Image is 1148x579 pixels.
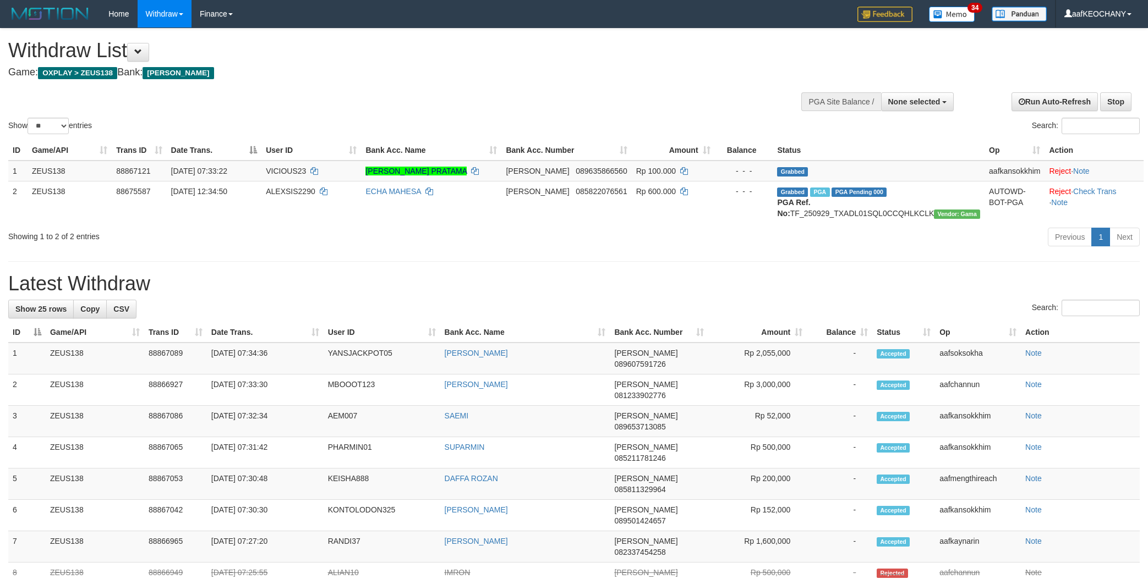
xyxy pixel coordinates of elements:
[445,474,498,483] a: DAFFA ROZAN
[116,187,150,196] span: 88675587
[614,568,677,577] span: [PERSON_NAME]
[8,322,46,343] th: ID: activate to sort column descending
[106,300,136,318] a: CSV
[935,531,1021,563] td: aafkaynarin
[38,67,117,79] span: OXPLAY > ZEUS138
[8,118,92,134] label: Show entries
[708,500,807,531] td: Rp 152,000
[614,454,665,462] span: Copy 085211781246 to clipboard
[207,343,324,374] td: [DATE] 07:34:36
[144,500,207,531] td: 88867042
[1109,228,1140,246] a: Next
[807,406,872,437] td: -
[934,209,980,219] span: Vendor URL: https://trx31.1velocity.biz
[324,437,440,468] td: PHARMIN01
[614,380,677,389] span: [PERSON_NAME]
[872,322,935,343] th: Status: activate to sort column ascending
[877,381,910,390] span: Accepted
[1062,300,1140,316] input: Search:
[1032,300,1140,316] label: Search:
[8,5,92,22] img: MOTION_logo.png
[28,161,112,181] td: ZEUS138
[1049,167,1071,175] a: Reject
[144,322,207,343] th: Trans ID: activate to sort column ascending
[877,537,910,547] span: Accepted
[207,531,324,563] td: [DATE] 07:27:20
[324,468,440,500] td: KEISHA888
[985,161,1045,181] td: aafkansokkhim
[46,406,144,437] td: ZEUS138
[614,485,665,494] span: Copy 085811329964 to clipboard
[935,500,1021,531] td: aafkansokkhim
[614,349,677,357] span: [PERSON_NAME]
[46,500,144,531] td: ZEUS138
[8,227,470,242] div: Showing 1 to 2 of 2 entries
[171,167,227,175] span: [DATE] 07:33:22
[614,516,665,525] span: Copy 089501424657 to clipboard
[324,322,440,343] th: User ID: activate to sort column ascending
[361,140,501,161] th: Bank Acc. Name: activate to sort column ascending
[445,443,485,451] a: SUPARMIN
[614,360,665,368] span: Copy 089607591726 to clipboard
[445,349,508,357] a: [PERSON_NAME]
[8,343,46,374] td: 1
[8,140,28,161] th: ID
[324,406,440,437] td: AEM007
[719,166,769,177] div: - - -
[801,92,881,111] div: PGA Site Balance /
[167,140,262,161] th: Date Trans.: activate to sort column descending
[445,537,508,545] a: [PERSON_NAME]
[143,67,214,79] span: [PERSON_NAME]
[324,531,440,563] td: RANDI37
[116,167,150,175] span: 88867121
[506,187,569,196] span: [PERSON_NAME]
[777,188,808,197] span: Grabbed
[985,140,1045,161] th: Op: activate to sort column ascending
[708,322,807,343] th: Amount: activate to sort column ascending
[144,374,207,406] td: 88866927
[8,374,46,406] td: 2
[445,380,508,389] a: [PERSON_NAME]
[857,7,912,22] img: Feedback.jpg
[207,322,324,343] th: Date Trans.: activate to sort column ascending
[8,531,46,563] td: 7
[28,118,69,134] select: Showentries
[365,187,420,196] a: ECHA MAHESA
[636,187,676,196] span: Rp 600.000
[992,7,1047,21] img: panduan.png
[445,505,508,514] a: [PERSON_NAME]
[8,161,28,181] td: 1
[877,349,910,359] span: Accepted
[266,167,306,175] span: VICIOUS23
[207,468,324,500] td: [DATE] 07:30:48
[1091,228,1110,246] a: 1
[1100,92,1131,111] a: Stop
[46,322,144,343] th: Game/API: activate to sort column ascending
[1045,140,1144,161] th: Action
[614,474,677,483] span: [PERSON_NAME]
[46,374,144,406] td: ZEUS138
[777,167,808,177] span: Grabbed
[46,343,144,374] td: ZEUS138
[1073,187,1117,196] a: Check Trans
[877,475,910,484] span: Accepted
[207,374,324,406] td: [DATE] 07:33:30
[144,531,207,563] td: 88866965
[8,181,28,223] td: 2
[877,506,910,515] span: Accepted
[324,374,440,406] td: MBOOOT123
[881,92,954,111] button: None selected
[440,322,610,343] th: Bank Acc. Name: activate to sort column ascending
[28,140,112,161] th: Game/API: activate to sort column ascending
[708,343,807,374] td: Rp 2,055,000
[985,181,1045,223] td: AUTOWD-BOT-PGA
[1012,92,1098,111] a: Run Auto-Refresh
[614,505,677,514] span: [PERSON_NAME]
[324,343,440,374] td: YANSJACKPOT05
[1073,167,1090,175] a: Note
[207,406,324,437] td: [DATE] 07:32:34
[877,443,910,453] span: Accepted
[935,343,1021,374] td: aafsoksokha
[773,181,985,223] td: TF_250929_TXADL01SQL0CCQHLKCLK
[1045,161,1144,181] td: ·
